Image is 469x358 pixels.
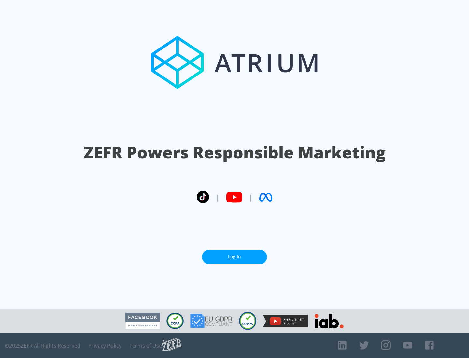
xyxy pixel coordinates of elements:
img: CCPA Compliant [166,313,184,329]
h1: ZEFR Powers Responsible Marketing [84,141,386,164]
img: COPPA Compliant [239,312,256,330]
span: | [249,192,253,202]
img: IAB [315,314,344,328]
img: GDPR Compliant [190,314,233,328]
img: Facebook Marketing Partner [125,313,160,329]
a: Privacy Policy [88,342,121,349]
span: | [216,192,220,202]
a: Log In [202,250,267,264]
img: YouTube Measurement Program [263,315,308,327]
a: Terms of Use [129,342,162,349]
span: © 2025 ZEFR All Rights Reserved [5,342,80,349]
